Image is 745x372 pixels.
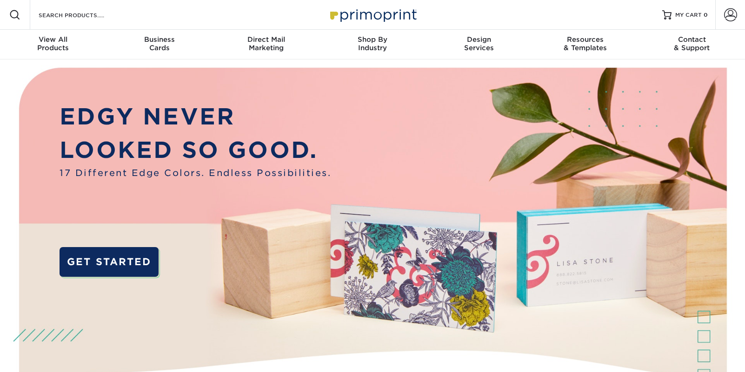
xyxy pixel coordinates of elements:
[675,11,702,19] span: MY CART
[106,35,213,44] span: Business
[532,35,639,44] span: Resources
[532,30,639,59] a: Resources& Templates
[426,35,532,52] div: Services
[319,35,426,44] span: Shop By
[38,9,128,20] input: SEARCH PRODUCTS.....
[106,35,213,52] div: Cards
[426,35,532,44] span: Design
[319,30,426,59] a: Shop ByIndustry
[60,100,331,133] p: EDGY NEVER
[60,167,331,180] span: 17 Different Edge Colors. Endless Possibilities.
[60,247,159,276] a: GET STARTED
[532,35,639,52] div: & Templates
[639,35,745,44] span: Contact
[106,30,213,59] a: BusinessCards
[639,35,745,52] div: & Support
[213,35,319,44] span: Direct Mail
[704,12,708,18] span: 0
[319,35,426,52] div: Industry
[426,30,532,59] a: DesignServices
[213,35,319,52] div: Marketing
[213,30,319,59] a: Direct MailMarketing
[60,133,331,167] p: LOOKED SO GOOD.
[326,5,419,25] img: Primoprint
[639,30,745,59] a: Contact& Support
